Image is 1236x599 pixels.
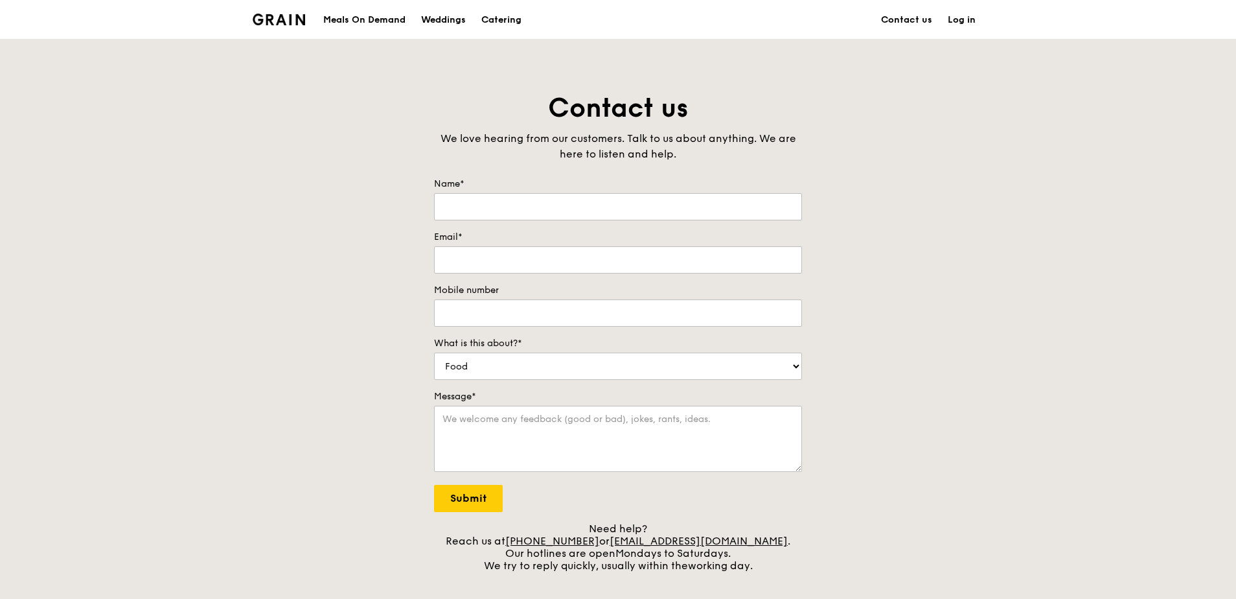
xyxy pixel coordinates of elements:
div: Catering [481,1,521,40]
label: Message* [434,390,802,403]
a: Weddings [413,1,474,40]
div: Need help? Reach us at or . Our hotlines are open We try to reply quickly, usually within the [434,523,802,572]
a: Catering [474,1,529,40]
label: Name* [434,178,802,191]
label: Email* [434,231,802,244]
a: [EMAIL_ADDRESS][DOMAIN_NAME] [610,535,788,547]
div: Weddings [421,1,466,40]
a: Contact us [873,1,940,40]
img: Grain [253,14,305,25]
a: Log in [940,1,983,40]
a: [PHONE_NUMBER] [505,535,599,547]
label: What is this about?* [434,337,802,350]
span: Mondays to Saturdays. [615,547,731,559]
span: working day. [688,559,753,572]
label: Mobile number [434,284,802,297]
input: Submit [434,485,503,512]
div: We love hearing from our customers. Talk to us about anything. We are here to listen and help. [434,131,802,162]
h1: Contact us [434,91,802,126]
div: Meals On Demand [323,1,406,40]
